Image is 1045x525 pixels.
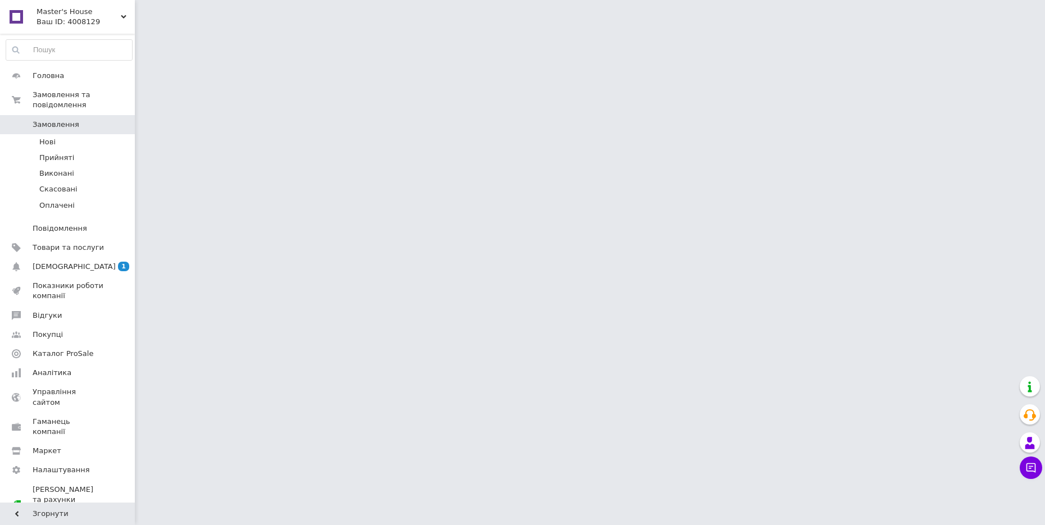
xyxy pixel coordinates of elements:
span: Аналітика [33,368,71,378]
span: Маркет [33,446,61,456]
span: Товари та послуги [33,243,104,253]
span: Відгуки [33,311,62,321]
span: Гаманець компанії [33,417,104,437]
span: Виконані [39,168,74,179]
span: Показники роботи компанії [33,281,104,301]
input: Пошук [6,40,132,60]
span: Прийняті [39,153,74,163]
span: 1 [118,262,129,271]
span: Master's House [37,7,121,17]
span: Повідомлення [33,223,87,234]
span: Покупці [33,330,63,340]
span: Оплачені [39,200,75,211]
span: Управління сайтом [33,387,104,407]
div: Ваш ID: 4008129 [37,17,135,27]
span: Каталог ProSale [33,349,93,359]
span: Скасовані [39,184,78,194]
span: Нові [39,137,56,147]
span: Налаштування [33,465,90,475]
span: Головна [33,71,64,81]
span: Замовлення та повідомлення [33,90,135,110]
span: Замовлення [33,120,79,130]
span: [DEMOGRAPHIC_DATA] [33,262,116,272]
button: Чат з покупцем [1020,456,1042,479]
